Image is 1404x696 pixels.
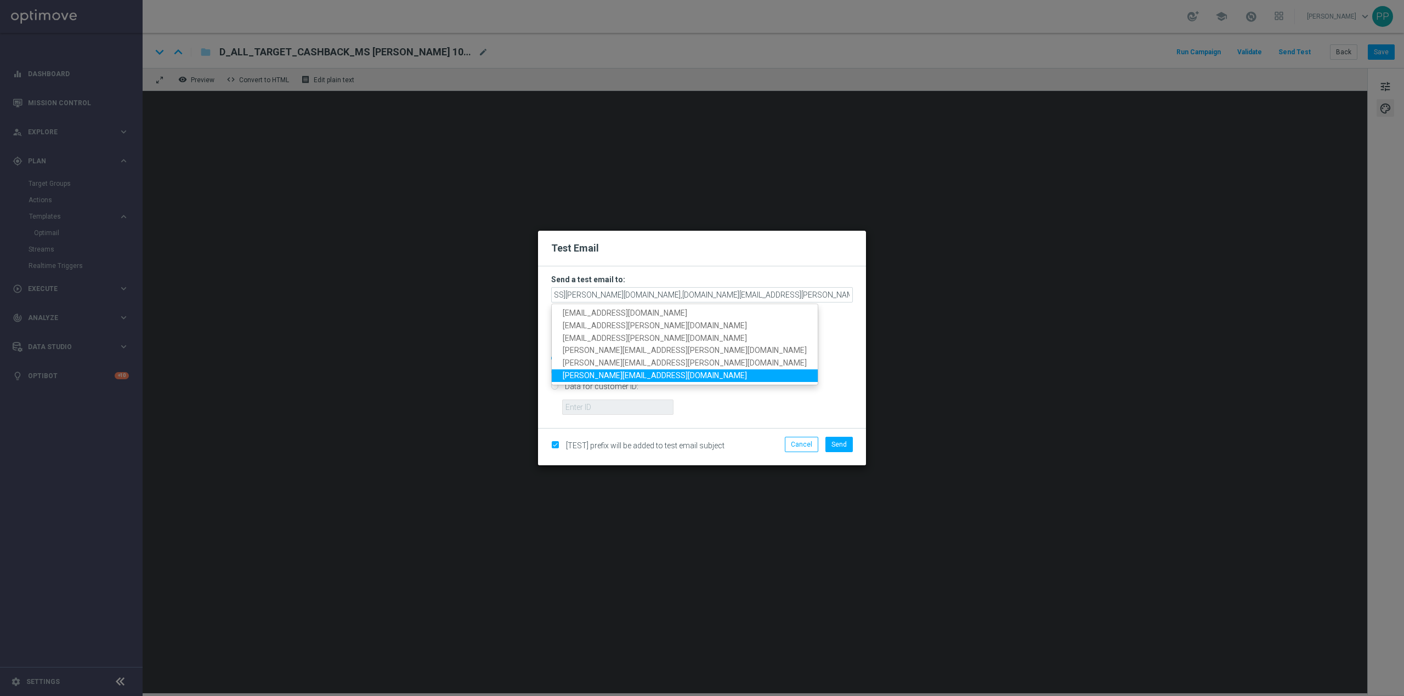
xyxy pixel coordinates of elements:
[563,371,747,380] span: [PERSON_NAME][EMAIL_ADDRESS][DOMAIN_NAME]
[563,358,807,367] span: [PERSON_NAME][EMAIL_ADDRESS][PERSON_NAME][DOMAIN_NAME]
[552,332,818,344] a: [EMAIL_ADDRESS][PERSON_NAME][DOMAIN_NAME]
[551,242,853,255] h2: Test Email
[552,320,818,332] a: [EMAIL_ADDRESS][PERSON_NAME][DOMAIN_NAME]
[552,369,818,382] a: [PERSON_NAME][EMAIL_ADDRESS][DOMAIN_NAME]
[785,437,818,452] button: Cancel
[825,437,853,452] button: Send
[551,275,853,284] h3: Send a test email to:
[563,346,807,355] span: [PERSON_NAME][EMAIL_ADDRESS][PERSON_NAME][DOMAIN_NAME]
[552,357,818,369] a: [PERSON_NAME][EMAIL_ADDRESS][PERSON_NAME][DOMAIN_NAME]
[563,309,687,317] span: [EMAIL_ADDRESS][DOMAIN_NAME]
[566,441,724,450] span: [TEST] prefix will be added to test email subject
[563,321,747,330] span: [EMAIL_ADDRESS][PERSON_NAME][DOMAIN_NAME]
[562,400,673,415] input: Enter ID
[831,441,847,448] span: Send
[563,333,747,342] span: [EMAIL_ADDRESS][PERSON_NAME][DOMAIN_NAME]
[552,307,818,320] a: [EMAIL_ADDRESS][DOMAIN_NAME]
[552,344,818,357] a: [PERSON_NAME][EMAIL_ADDRESS][PERSON_NAME][DOMAIN_NAME]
